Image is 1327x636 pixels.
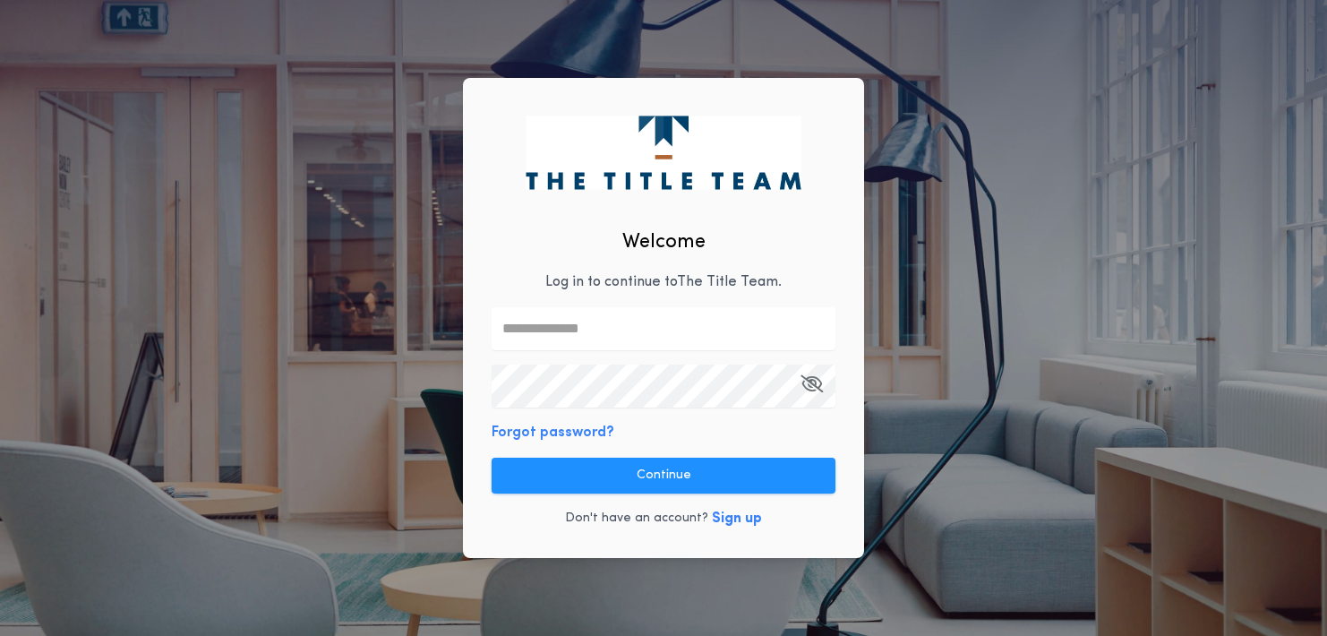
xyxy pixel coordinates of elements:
[712,508,762,529] button: Sign up
[492,458,835,494] button: Continue
[492,422,614,443] button: Forgot password?
[526,116,800,189] img: logo
[622,228,706,257] h2: Welcome
[565,510,708,528] p: Don't have an account?
[545,271,782,293] p: Log in to continue to The Title Team .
